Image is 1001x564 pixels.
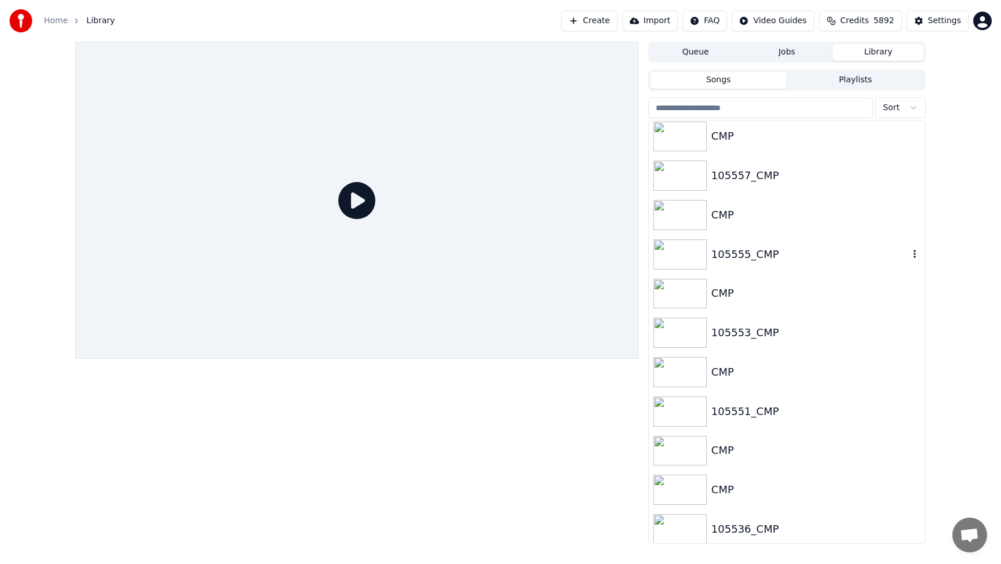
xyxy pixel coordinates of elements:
nav: breadcrumb [44,15,115,27]
img: youka [9,9,32,32]
div: CMP [711,364,920,380]
a: Home [44,15,68,27]
button: Playlists [787,72,924,89]
div: 105555_CMP [711,246,909,263]
button: Credits5892 [819,10,902,31]
div: CMP [711,128,920,144]
div: 105536_CMP [711,521,920,537]
button: Create [561,10,618,31]
button: Library [832,44,924,61]
span: Sort [883,102,900,114]
div: CMP [711,442,920,459]
div: CMP [711,285,920,301]
button: Video Guides [732,10,814,31]
div: 105551_CMP [711,403,920,420]
button: Import [622,10,678,31]
button: Settings [907,10,969,31]
div: 105553_CMP [711,325,920,341]
div: CMP [711,207,920,223]
button: Songs [650,72,787,89]
div: 105557_CMP [711,168,920,184]
div: Open chat [952,518,987,552]
button: Jobs [741,44,833,61]
div: Settings [928,15,961,27]
span: 5892 [874,15,894,27]
span: Library [86,15,115,27]
button: Queue [650,44,741,61]
div: CMP [711,482,920,498]
button: FAQ [682,10,727,31]
span: Credits [841,15,869,27]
